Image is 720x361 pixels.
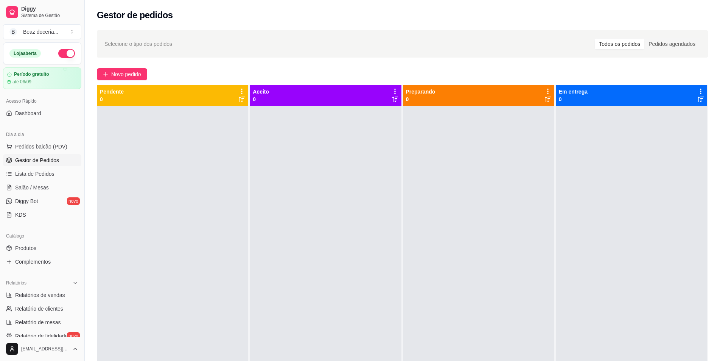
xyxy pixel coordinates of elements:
span: Salão / Mesas [15,184,49,191]
span: Produtos [15,244,36,252]
span: Relatório de mesas [15,319,61,326]
span: Selecione o tipo dos pedidos [104,40,172,48]
p: 0 [559,95,588,103]
div: Loja aberta [9,49,41,58]
div: Beaz doceria ... [23,28,58,36]
article: Período gratuito [14,72,49,77]
a: Diggy Botnovo [3,195,81,207]
h2: Gestor de pedidos [97,9,173,21]
a: Dashboard [3,107,81,119]
a: Relatório de fidelidadenovo [3,330,81,342]
a: Complementos [3,256,81,268]
p: Em entrega [559,88,588,95]
span: Lista de Pedidos [15,170,54,178]
p: Preparando [406,88,435,95]
a: Período gratuitoaté 06/09 [3,67,81,89]
button: Select a team [3,24,81,39]
button: Novo pedido [97,68,147,80]
span: Relatório de fidelidade [15,332,68,340]
span: plus [103,72,108,77]
span: Diggy Bot [15,197,38,205]
button: [EMAIL_ADDRESS][DOMAIN_NAME] [3,340,81,358]
a: Produtos [3,242,81,254]
span: Pedidos balcão (PDV) [15,143,67,150]
a: Gestor de Pedidos [3,154,81,166]
span: Diggy [21,6,78,13]
div: Catálogo [3,230,81,242]
a: Relatório de clientes [3,303,81,315]
span: Gestor de Pedidos [15,156,59,164]
button: Alterar Status [58,49,75,58]
span: Sistema de Gestão [21,13,78,19]
button: Pedidos balcão (PDV) [3,141,81,153]
a: DiggySistema de Gestão [3,3,81,21]
span: [EMAIL_ADDRESS][DOMAIN_NAME] [21,346,69,352]
p: Aceito [253,88,269,95]
p: 0 [406,95,435,103]
span: B [9,28,17,36]
span: Relatório de clientes [15,305,63,313]
div: Acesso Rápido [3,95,81,107]
div: Pedidos agendados [644,39,700,49]
a: KDS [3,209,81,221]
a: Relatórios de vendas [3,289,81,301]
article: até 06/09 [12,79,31,85]
span: Relatórios [6,280,26,286]
div: Dia a dia [3,128,81,141]
a: Lista de Pedidos [3,168,81,180]
span: Relatórios de vendas [15,291,65,299]
a: Salão / Mesas [3,181,81,194]
div: Todos os pedidos [595,39,644,49]
span: Complementos [15,258,51,266]
p: Pendente [100,88,124,95]
span: Novo pedido [111,70,141,78]
p: 0 [100,95,124,103]
span: Dashboard [15,109,41,117]
a: Relatório de mesas [3,316,81,328]
span: KDS [15,211,26,219]
p: 0 [253,95,269,103]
